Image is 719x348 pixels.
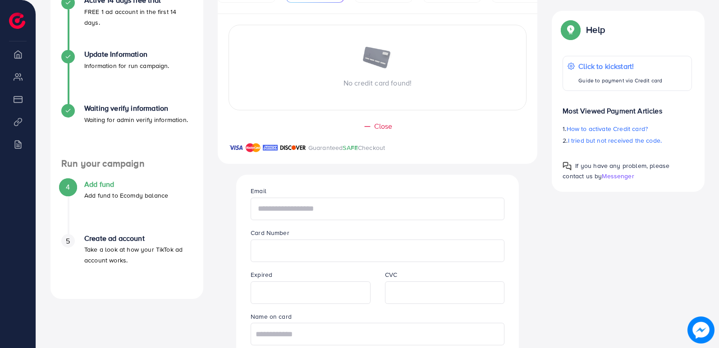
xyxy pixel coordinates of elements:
label: CVC [385,270,397,279]
p: 2. [563,135,692,146]
iframe: Secure expiration date input frame [256,283,365,303]
span: SAFE [343,143,358,152]
h4: Create ad account [84,234,192,243]
p: Most Viewed Payment Articles [563,98,692,116]
li: Add fund [50,180,203,234]
img: brand [263,142,278,153]
p: Guide to payment via Credit card [578,75,662,86]
p: Waiting for admin verify information. [84,114,188,125]
p: FREE 1 ad account in the first 14 days. [84,6,192,28]
p: Take a look at how your TikTok ad account works. [84,244,192,266]
p: Add fund to Ecomdy balance [84,190,168,201]
label: Expired [251,270,272,279]
span: If you have any problem, please contact us by [563,161,669,181]
span: Close [374,121,393,131]
h4: Update Information [84,50,169,59]
label: Name on card [251,312,292,321]
img: image [687,316,714,343]
p: Help [586,24,605,35]
p: 1. [563,123,692,134]
iframe: Secure CVC input frame [390,283,499,303]
label: Email [251,186,266,195]
p: Click to kickstart! [578,61,662,72]
label: Card Number [251,228,289,237]
img: image [362,47,394,70]
li: Update Information [50,50,203,104]
span: 4 [66,182,70,192]
img: brand [280,142,306,153]
span: 5 [66,236,70,246]
img: logo [9,13,25,29]
span: How to activate Credit card? [567,124,648,133]
img: Popup guide [563,162,572,171]
li: Waiting verify information [50,104,203,158]
h4: Add fund [84,180,168,189]
p: Guaranteed Checkout [308,142,385,153]
span: I tried but not received the code. [568,136,662,145]
img: brand [246,142,261,153]
p: No credit card found! [229,77,527,88]
li: Create ad account [50,234,203,288]
p: Information for run campaign. [84,60,169,71]
span: Messenger [602,172,634,181]
iframe: Secure card number input frame [256,241,499,261]
h4: Run your campaign [50,158,203,169]
img: Popup guide [563,22,579,38]
img: brand [229,142,243,153]
h4: Waiting verify information [84,104,188,113]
